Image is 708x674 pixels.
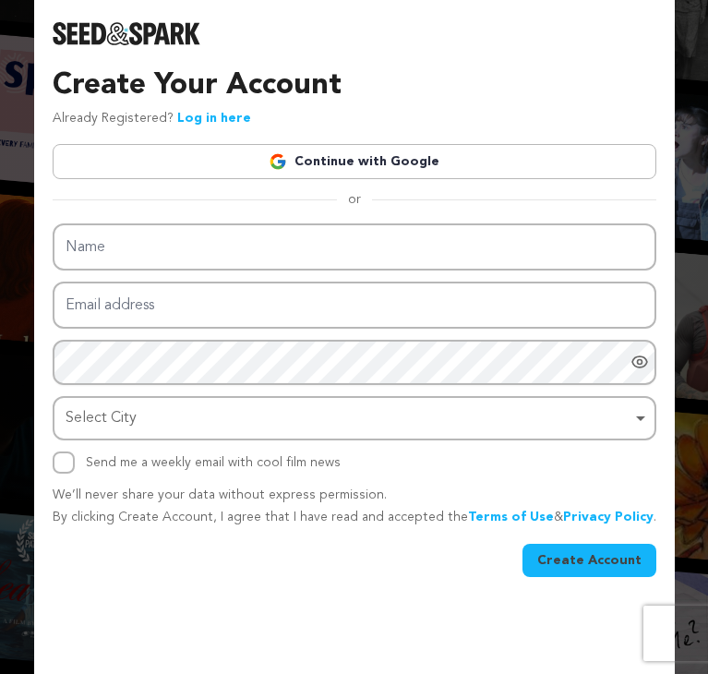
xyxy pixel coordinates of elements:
[53,22,200,45] img: Seed&Spark Logo Dark Mode
[66,405,632,432] div: Select City
[53,22,656,45] a: Seed&Spark Homepage
[177,112,251,125] a: Log in here
[53,282,656,329] input: Email address
[53,64,656,108] h3: Create Your Account
[563,511,654,524] a: Privacy Policy
[468,511,554,524] a: Terms of Use
[86,456,341,469] label: Send me a weekly email with cool film news
[53,223,656,271] input: Name
[630,353,649,371] a: Show password as plain text. Warning: this will display your password on the screen.
[337,190,372,209] span: or
[522,544,656,577] button: Create Account
[53,485,656,529] p: We’ll never share your data without express permission. By clicking Create Account, I agree that ...
[269,152,287,171] img: Google logo
[53,108,251,130] p: Already Registered?
[53,144,656,179] a: Continue with Google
